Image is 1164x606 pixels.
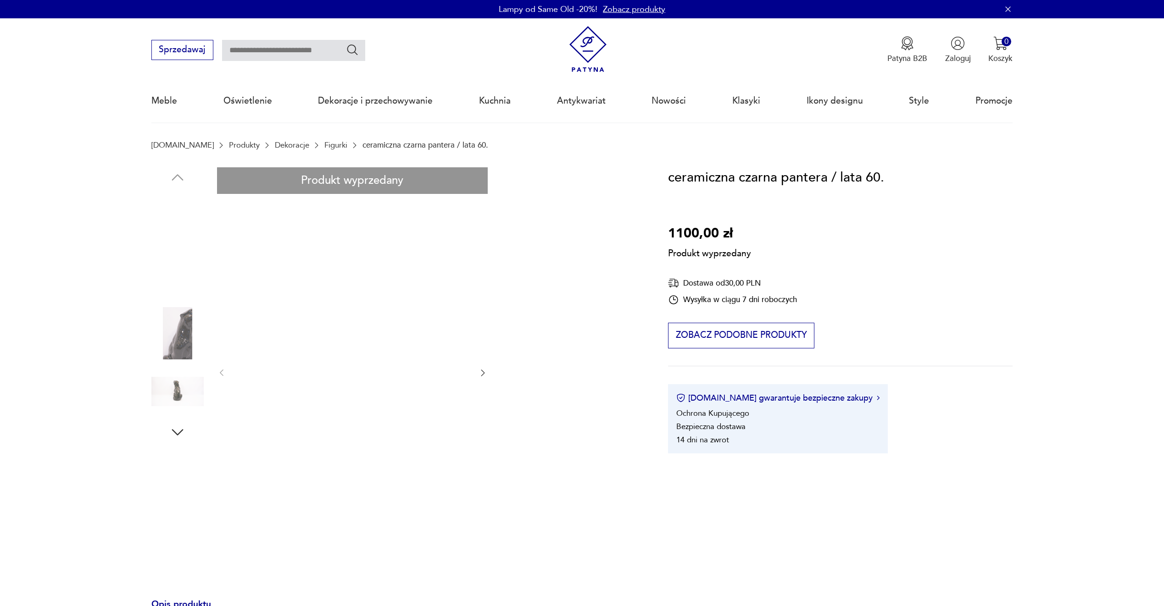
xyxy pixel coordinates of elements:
[151,80,177,122] a: Meble
[275,141,309,149] a: Dekoracje
[988,53,1013,64] p: Koszyk
[877,396,880,400] img: Ikona strzałki w prawo
[887,53,927,64] p: Patyna B2B
[676,435,729,445] li: 14 dni na zwrot
[668,167,884,188] h1: ceramiczna czarna pantera / lata 60.
[732,80,760,122] a: Klasyki
[318,80,433,122] a: Dekoracje i przechowywanie
[652,80,686,122] a: Nowości
[988,36,1013,64] button: 0Koszyk
[229,141,260,149] a: Produkty
[887,36,927,64] a: Ikona medaluPatyna B2B
[362,141,488,149] p: ceramiczna czarna pantera / lata 60.
[557,80,606,122] a: Antykwariat
[807,80,863,122] a: Ikony designu
[668,244,751,260] p: Produkt wyprzedany
[565,26,611,72] img: Patyna - sklep z meblami i dekoracjami vintage
[993,36,1008,50] img: Ikona koszyka
[676,392,880,404] button: [DOMAIN_NAME] gwarantuje bezpieczne zakupy
[676,408,749,419] li: Ochrona Kupującego
[668,277,797,289] div: Dostawa od 30,00 PLN
[668,294,797,305] div: Wysyłka w ciągu 7 dni roboczych
[668,323,814,348] button: Zobacz podobne produkty
[975,80,1013,122] a: Promocje
[151,47,213,54] a: Sprzedawaj
[346,43,359,56] button: Szukaj
[676,393,685,402] img: Ikona certyfikatu
[900,36,914,50] img: Ikona medalu
[887,36,927,64] button: Patyna B2B
[223,80,272,122] a: Oświetlenie
[151,141,214,149] a: [DOMAIN_NAME]
[1002,37,1011,46] div: 0
[951,36,965,50] img: Ikonka użytkownika
[668,277,679,289] img: Ikona dostawy
[151,40,213,60] button: Sprzedawaj
[479,80,511,122] a: Kuchnia
[676,421,746,432] li: Bezpieczna dostawa
[603,4,665,15] a: Zobacz produkty
[945,36,971,64] button: Zaloguj
[324,141,347,149] a: Figurki
[499,4,597,15] p: Lampy od Same Old -20%!
[909,80,929,122] a: Style
[668,223,751,244] p: 1100,00 zł
[945,53,971,64] p: Zaloguj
